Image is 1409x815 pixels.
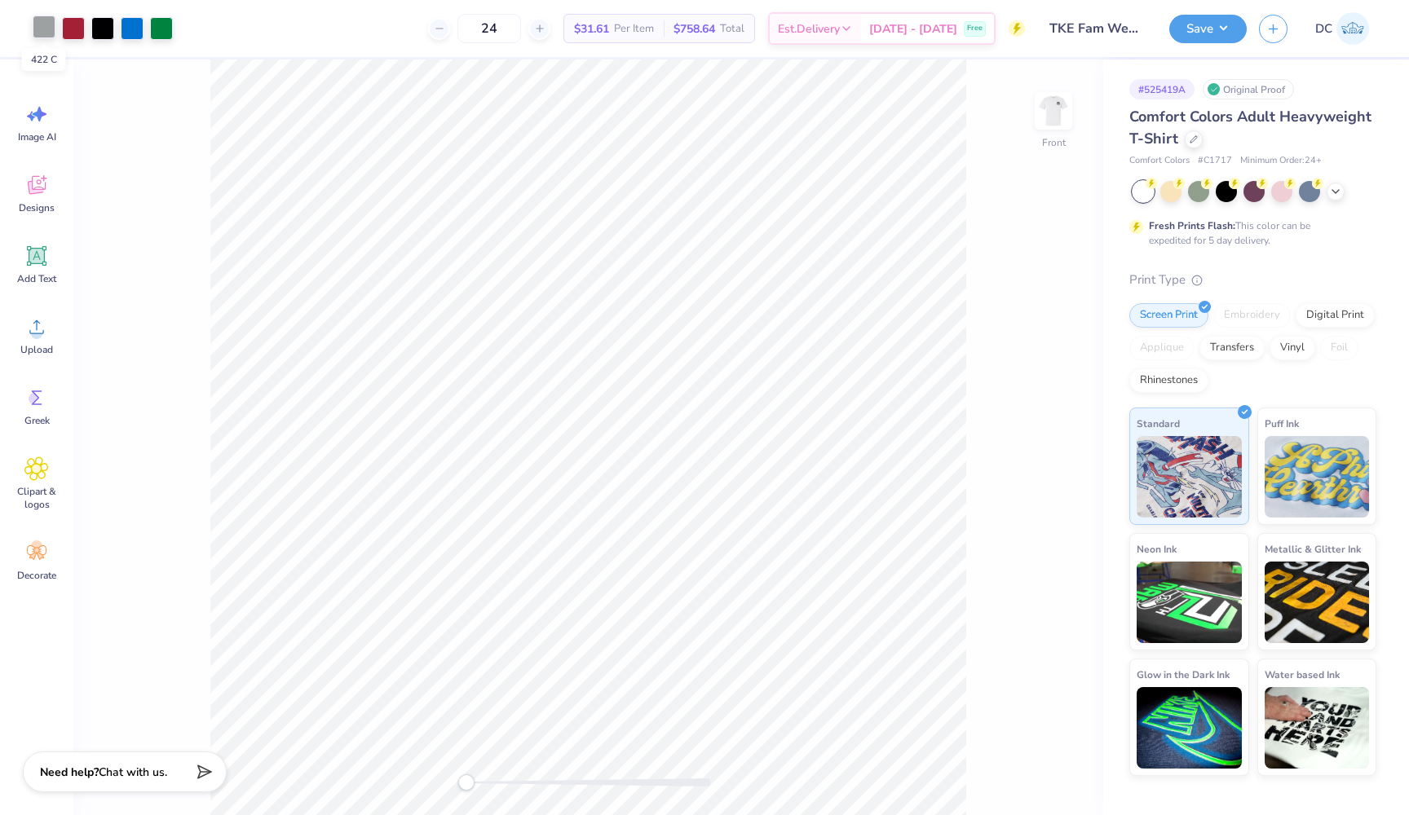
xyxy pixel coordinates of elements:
[457,14,521,43] input: – –
[1129,303,1208,328] div: Screen Print
[1265,562,1370,643] img: Metallic & Glitter Ink
[1129,107,1371,148] span: Comfort Colors Adult Heavyweight T-Shirt
[1149,218,1349,248] div: This color can be expedited for 5 day delivery.
[1265,436,1370,518] img: Puff Ink
[1199,336,1265,360] div: Transfers
[1336,12,1369,45] img: Devyn Cooper
[1137,666,1230,683] span: Glow in the Dark Ink
[10,485,64,511] span: Clipart & logos
[574,20,609,37] span: $31.61
[1149,219,1235,232] strong: Fresh Prints Flash:
[1137,436,1242,518] img: Standard
[1137,687,1242,769] img: Glow in the Dark Ink
[1265,540,1361,557] span: Metallic & Glitter Ink
[869,20,957,37] span: [DATE] - [DATE]
[674,20,715,37] span: $758.64
[1320,336,1358,360] div: Foil
[99,764,167,780] span: Chat with us.
[1265,666,1340,683] span: Water based Ink
[458,774,475,791] div: Accessibility label
[1129,368,1208,393] div: Rhinestones
[1042,135,1066,150] div: Front
[1137,415,1180,432] span: Standard
[1137,562,1242,643] img: Neon Ink
[1203,79,1294,99] div: Original Proof
[19,201,55,214] span: Designs
[720,20,744,37] span: Total
[1037,12,1157,45] input: Untitled Design
[967,23,983,34] span: Free
[1265,687,1370,769] img: Water based Ink
[778,20,840,37] span: Est. Delivery
[1137,540,1177,557] span: Neon Ink
[1129,336,1195,360] div: Applique
[1213,303,1291,328] div: Embroidery
[1198,154,1232,168] span: # C1717
[1129,79,1195,99] div: # 525419A
[24,414,50,427] span: Greek
[1129,154,1190,168] span: Comfort Colors
[1240,154,1322,168] span: Minimum Order: 24 +
[1315,20,1332,38] span: DC
[17,569,56,582] span: Decorate
[1296,303,1375,328] div: Digital Print
[1308,12,1376,45] a: DC
[1270,336,1315,360] div: Vinyl
[614,20,654,37] span: Per Item
[1129,271,1376,289] div: Print Type
[20,343,53,356] span: Upload
[1169,15,1247,43] button: Save
[18,130,56,143] span: Image AI
[40,764,99,780] strong: Need help?
[22,48,66,71] div: 422 C
[1037,95,1070,127] img: Front
[1265,415,1299,432] span: Puff Ink
[17,272,56,285] span: Add Text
